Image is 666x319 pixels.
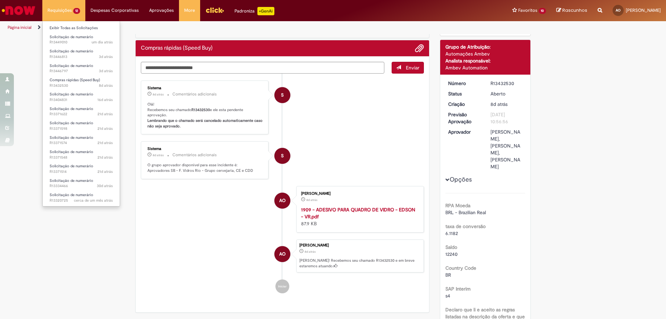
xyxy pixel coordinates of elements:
[91,7,139,14] span: Despesas Corporativas
[8,25,32,30] a: Página inicial
[445,251,458,257] span: 12240
[274,148,290,164] div: System
[443,111,486,125] dt: Previsão Aprovação
[50,126,113,132] span: R13371598
[97,97,113,102] time: 12/08/2025 16:04:35
[97,126,113,131] span: 21d atrás
[299,243,420,247] div: [PERSON_NAME]
[392,62,424,74] button: Enviar
[43,148,120,161] a: Aberto R13371548 : Solicitação de numerário
[257,7,274,15] p: +GenAi
[490,101,507,107] time: 20/08/2025 13:56:56
[50,169,113,175] span: R13371514
[172,91,217,97] small: Comentários adicionais
[74,198,113,203] span: cerca de um mês atrás
[92,40,113,45] time: 26/08/2025 15:18:45
[301,207,415,220] a: 1909 - ADESIVO PARA QUADRO DE VIDRO - EDSON - VR.pdf
[445,50,526,57] div: Automações Ambev
[43,76,120,89] a: Aberto R13432530 : Compras rápidas (Speed Buy)
[50,111,113,117] span: R13371622
[48,7,72,14] span: Requisições
[305,250,316,254] span: 8d atrás
[539,8,546,14] span: 10
[445,286,471,292] b: SAP Interim
[443,128,486,135] dt: Aprovador
[43,62,120,75] a: Aberto R13446797 : Solicitação de numerário
[43,48,120,60] a: Aberto R13446813 : Solicitação de numerário
[99,68,113,74] time: 26/08/2025 08:56:02
[97,140,113,145] time: 07/08/2025 14:43:30
[556,7,587,14] a: Rascunhos
[43,177,120,190] a: Aberto R13334466 : Solicitação de numerário
[406,65,419,71] span: Enviar
[274,246,290,262] div: Alecsander Filadelpho Coutinho de Oliveira
[562,7,587,14] span: Rascunhos
[306,198,317,202] time: 20/08/2025 13:56:35
[50,68,113,74] span: R13446797
[299,258,420,269] p: [PERSON_NAME]! Recebemos seu chamado R13432530 e em breve estaremos atuando.
[97,111,113,117] time: 07/08/2025 14:49:38
[97,169,113,174] span: 21d atrás
[445,244,457,250] b: Saldo
[149,7,174,14] span: Aprovações
[50,198,113,203] span: R13320725
[147,147,263,151] div: Sistema
[97,97,113,102] span: 16d atrás
[50,83,113,89] span: R13432530
[92,40,113,45] span: um dia atrás
[306,198,317,202] span: 8d atrás
[50,92,93,97] span: Solicitação de numerário
[73,8,80,14] span: 12
[281,87,284,103] span: S
[305,250,316,254] time: 20/08/2025 13:56:56
[445,265,476,271] b: Country Code
[445,202,470,209] b: RPA Moeda
[5,21,439,34] ul: Trilhas de página
[50,183,113,189] span: R13334466
[50,140,113,146] span: R13371574
[99,54,113,59] span: 3d atrás
[97,126,113,131] time: 07/08/2025 14:46:50
[99,83,113,88] span: 8d atrás
[43,134,120,147] a: Aberto R13371574 : Solicitação de numerário
[50,49,93,54] span: Solicitação de numerário
[279,246,285,262] span: AO
[153,153,164,157] time: 20/08/2025 13:57:03
[50,63,93,68] span: Solicitação de numerário
[445,223,486,229] b: taxa de conversão
[97,169,113,174] time: 07/08/2025 14:34:45
[43,24,120,32] a: Exibir Todas as Solicitações
[301,192,417,196] div: [PERSON_NAME]
[50,120,93,126] span: Solicitação de numerário
[50,40,113,45] span: R13449010
[74,198,113,203] time: 24/07/2025 14:16:21
[50,135,93,140] span: Solicitação de numerário
[445,64,526,71] div: Ambev Automation
[50,77,100,83] span: Compras rápidas (Speed Buy)
[43,119,120,132] a: Aberto R13371598 : Solicitação de numerário
[153,92,164,96] span: 8d atrás
[443,90,486,97] dt: Status
[97,155,113,160] span: 21d atrás
[50,54,113,60] span: R13446813
[147,102,263,129] p: Olá! Recebemos seu chamado e ele esta pendente aprovação.
[141,240,424,273] li: Alecsander Filadelpho Coutinho de Oliveira
[50,155,113,160] span: R13371548
[50,163,93,169] span: Solicitação de numerário
[43,91,120,103] a: Aberto R13404831 : Solicitação de numerário
[147,162,263,173] p: O grupo aprovador disponível para esse incidente é: Aprovadores SB - F. Vidros Rio - Grupo cervej...
[50,178,93,183] span: Solicitação de numerário
[279,192,285,209] span: AO
[147,86,263,90] div: Sistema
[445,57,526,64] div: Analista responsável:
[445,272,451,278] span: BR
[43,105,120,118] a: Aberto R13371622 : Solicitação de numerário
[274,87,290,103] div: System
[490,80,523,87] div: R13432530
[50,97,113,103] span: R13404831
[141,74,424,301] ul: Histórico de tíquete
[445,209,486,216] span: BRL - Brazilian Real
[147,118,264,129] b: Lembrando que o chamado será cancelado automaticamente caso não seja aprovado.
[99,68,113,74] span: 3d atrás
